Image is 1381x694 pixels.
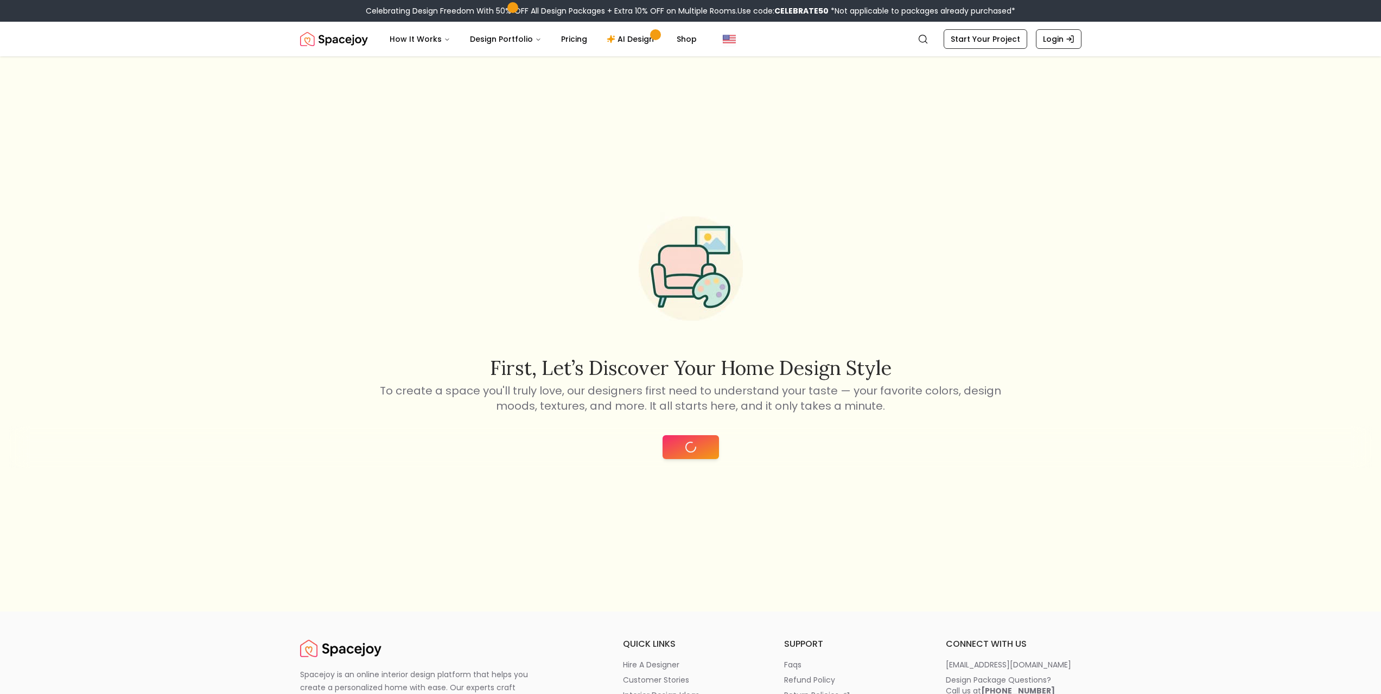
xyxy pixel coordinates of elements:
a: [EMAIL_ADDRESS][DOMAIN_NAME] [946,659,1081,670]
p: To create a space you'll truly love, our designers first need to understand your taste — your fav... [378,383,1003,413]
p: hire a designer [623,659,679,670]
nav: Main [381,28,705,50]
p: [EMAIL_ADDRESS][DOMAIN_NAME] [946,659,1071,670]
p: faqs [784,659,801,670]
a: Pricing [552,28,596,50]
a: hire a designer [623,659,759,670]
b: CELEBRATE50 [774,5,829,16]
a: Spacejoy [300,638,381,659]
img: United States [723,33,736,46]
img: Spacejoy Logo [300,638,381,659]
button: Design Portfolio [461,28,550,50]
div: Celebrating Design Freedom With 50% OFF All Design Packages + Extra 10% OFF on Multiple Rooms. [366,5,1015,16]
h2: First, let’s discover your home design style [378,357,1003,379]
nav: Global [300,22,1081,56]
a: refund policy [784,674,920,685]
h6: support [784,638,920,651]
a: Spacejoy [300,28,368,50]
h6: quick links [623,638,759,651]
img: Spacejoy Logo [300,28,368,50]
p: refund policy [784,674,835,685]
a: Login [1036,29,1081,49]
button: How It Works [381,28,459,50]
h6: connect with us [946,638,1081,651]
a: Shop [668,28,705,50]
p: customer stories [623,674,689,685]
a: AI Design [598,28,666,50]
a: faqs [784,659,920,670]
span: *Not applicable to packages already purchased* [829,5,1015,16]
span: Use code: [737,5,829,16]
a: Start Your Project [944,29,1027,49]
img: Start Style Quiz Illustration [621,199,760,338]
a: customer stories [623,674,759,685]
